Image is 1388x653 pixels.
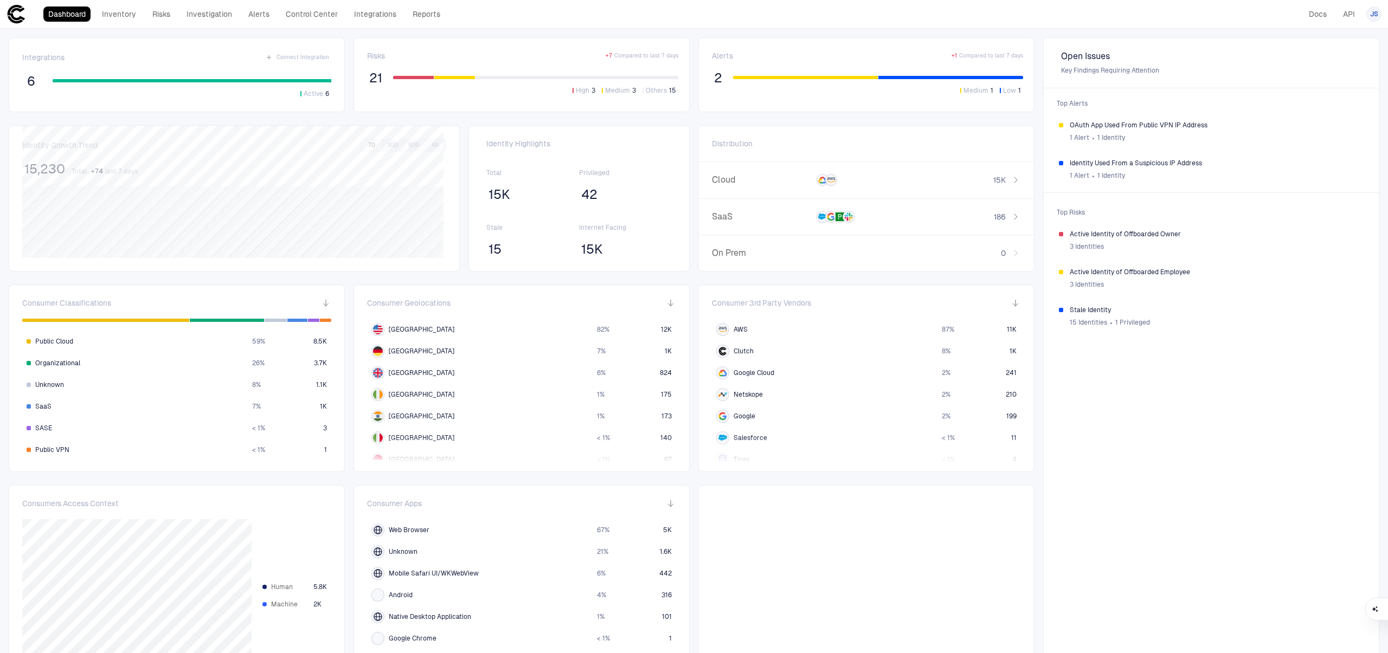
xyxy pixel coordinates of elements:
span: [GEOGRAPHIC_DATA] [389,347,454,355]
span: < 1 % [252,445,265,454]
span: 3 [632,86,636,95]
span: 8.5K [313,337,327,346]
img: IN [373,411,383,421]
span: Stale [486,223,579,232]
span: Consumer 3rd Party Vendors [712,298,811,308]
button: 21 [367,69,384,87]
span: 3.7K [314,359,327,367]
img: SG [373,455,383,464]
span: Consumers Access Context [22,499,119,508]
span: 1 Alert [1070,133,1089,142]
span: Public VPN [35,445,69,454]
span: 1 [991,86,993,95]
span: 87 % [942,325,954,334]
a: Reports [408,7,445,22]
span: ∙ [1091,130,1095,146]
span: 2 % [942,368,950,377]
a: Control Center [281,7,343,22]
button: All [425,140,445,150]
span: [GEOGRAPHIC_DATA] [389,434,454,442]
span: < 1 % [252,424,265,432]
span: 173 [661,412,672,421]
span: 15 [489,241,502,257]
span: 1.1K [316,380,327,389]
span: Active Identity of Offboarded Employee [1070,268,1364,276]
span: Tines [734,455,750,464]
span: 6 % [597,569,606,578]
span: 7 % [252,402,261,411]
span: SaaS [35,402,52,411]
span: 101 [662,612,672,621]
a: Alerts [243,7,274,22]
span: Medium [963,86,988,95]
span: 3 Identities [1070,280,1104,289]
span: 1 Alert [1070,171,1089,180]
span: Key Findings Requiring Attention [1061,66,1361,75]
span: 6 % [597,368,606,377]
span: Google Cloud [734,368,774,377]
button: 30D [383,140,402,150]
img: DE [373,346,383,356]
span: SaaS [712,211,812,222]
span: 11 [1011,434,1017,442]
img: IT [373,433,383,443]
span: 1 [324,445,327,454]
span: 2 [714,70,722,86]
button: 7D [362,140,381,150]
span: 15K [581,241,603,257]
span: Top Alerts [1050,93,1372,114]
span: 824 [660,368,672,377]
span: 1 Privileged [1115,318,1150,327]
div: Tines [718,455,727,464]
span: 12K [661,325,672,334]
span: Risks [367,51,385,61]
span: Compared to last 7 days [959,52,1023,60]
span: Integrations [22,53,65,62]
span: Unknown [35,380,64,389]
span: 1K [665,347,672,355]
a: API [1338,7,1360,22]
span: 1 Identity [1097,171,1125,180]
span: Top Risks [1050,202,1372,223]
a: Inventory [97,7,141,22]
span: 5K [663,526,672,534]
span: High [576,86,589,95]
span: 316 [661,591,672,599]
span: 210 [1006,390,1017,399]
span: Compared to last 7 days [614,52,678,60]
span: [GEOGRAPHIC_DATA] [389,325,454,334]
div: Netskope [718,390,727,399]
span: 2K [313,600,322,609]
span: 175 [661,390,672,399]
span: 21 % [597,547,608,556]
span: Organizational [35,359,80,367]
span: + 7 [606,52,612,60]
button: 15K [579,241,605,258]
span: Machine [271,600,309,609]
span: Cloud [712,174,812,185]
a: Risks [147,7,175,22]
span: Connect Integration [277,54,329,61]
span: 11K [1007,325,1017,334]
span: JS [1370,10,1378,18]
span: ∙ [1091,167,1095,184]
button: Medium3 [600,86,638,95]
span: 3 [323,424,327,432]
span: Identity Used From a Suspicious IP Address [1070,159,1364,167]
span: + 1 [952,52,957,60]
span: Consumer Classifications [22,298,111,308]
span: 6 [325,89,329,98]
span: Web Browser [389,526,429,534]
span: [GEOGRAPHIC_DATA] [389,368,454,377]
span: 442 [659,569,672,578]
span: 1 Identity [1097,133,1125,142]
span: 21 [369,70,382,86]
span: 8 % [252,380,261,389]
button: 2 [712,69,724,87]
span: 59 % [252,337,265,346]
span: Native Desktop Application [389,612,471,621]
span: Android [389,591,413,599]
span: 140 [660,434,672,442]
button: Medium1 [958,86,995,95]
span: Netskope [734,390,763,399]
